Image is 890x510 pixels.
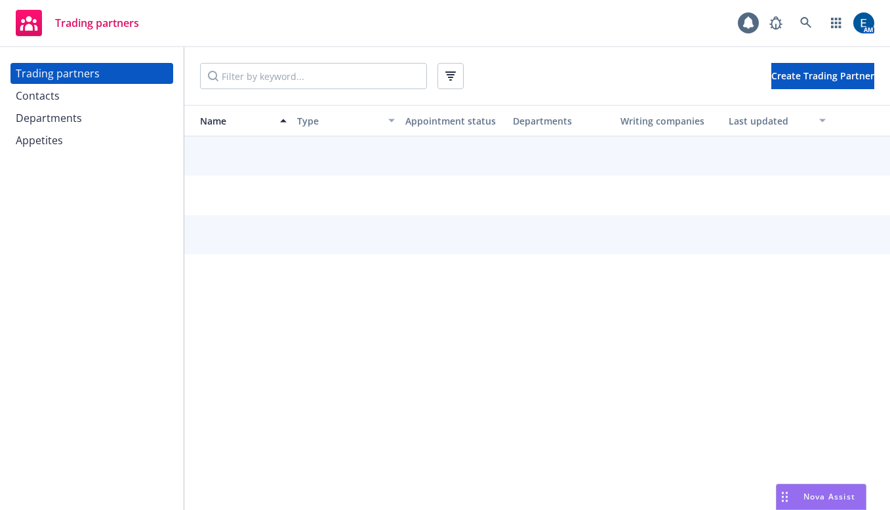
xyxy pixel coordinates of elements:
button: Departments [508,105,615,136]
a: Trading partners [10,63,173,84]
button: Nova Assist [776,484,866,510]
button: Type [292,105,399,136]
span: Create Trading Partner [771,69,874,82]
button: Last updated [723,105,831,136]
a: Departments [10,108,173,128]
a: Switch app [823,10,849,36]
img: photo [853,12,874,33]
span: Nova Assist [803,491,855,502]
div: Appointment status [405,114,502,128]
div: Departments [16,108,82,128]
div: Drag to move [777,484,793,509]
button: Writing companies [615,105,723,136]
div: Type [297,114,380,128]
div: Name [190,114,272,128]
button: Name [184,105,292,136]
a: Appetites [10,130,173,151]
div: Appetites [16,130,63,151]
a: Search [793,10,819,36]
div: Trading partners [16,63,100,84]
a: Trading partners [10,5,144,41]
span: Trading partners [55,18,139,28]
div: Last updated [729,114,811,128]
input: Filter by keyword... [200,63,427,89]
button: Create Trading Partner [771,63,874,89]
div: Writing companies [620,114,718,128]
a: Contacts [10,85,173,106]
div: Contacts [16,85,60,106]
button: Appointment status [400,105,508,136]
a: Report a Bug [763,10,789,36]
div: Departments [513,114,610,128]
